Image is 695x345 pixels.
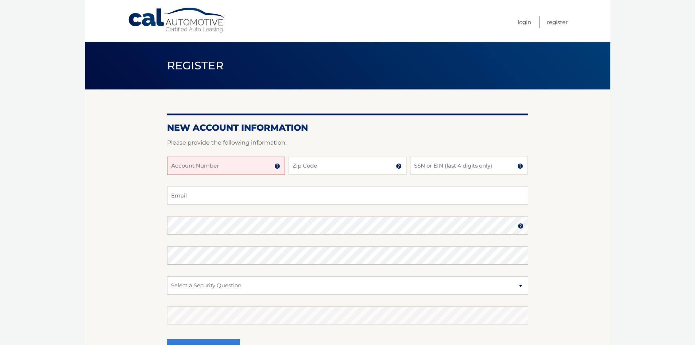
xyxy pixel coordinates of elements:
[167,187,528,205] input: Email
[518,223,524,229] img: tooltip.svg
[128,7,226,33] a: Cal Automotive
[274,163,280,169] img: tooltip.svg
[547,16,568,28] a: Register
[517,163,523,169] img: tooltip.svg
[167,157,285,175] input: Account Number
[167,138,528,148] p: Please provide the following information.
[167,59,224,72] span: Register
[410,157,528,175] input: SSN or EIN (last 4 digits only)
[289,157,406,175] input: Zip Code
[396,163,402,169] img: tooltip.svg
[167,122,528,133] h2: New Account Information
[518,16,531,28] a: Login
